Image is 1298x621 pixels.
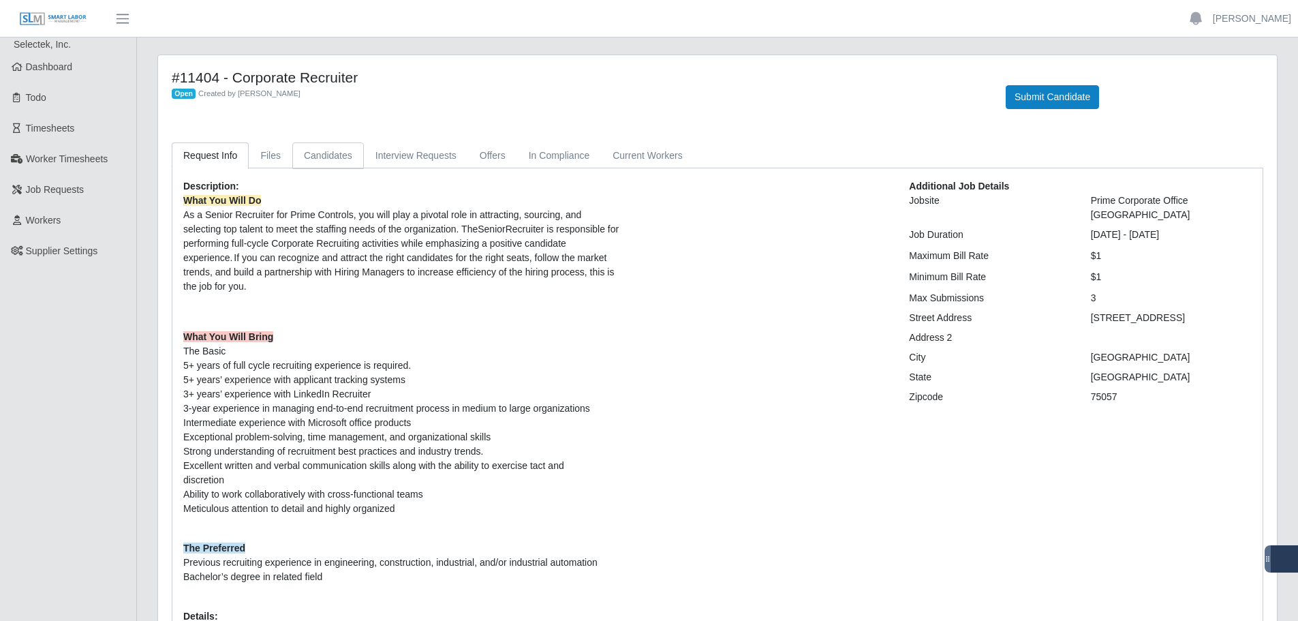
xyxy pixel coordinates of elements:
div: Zipcode [899,390,1080,404]
a: Current Workers [601,142,694,169]
h4: #11404 - Corporate Recruiter [172,69,985,86]
a: Request Info [172,142,249,169]
a: Files [249,142,292,169]
span: Job Requests [26,184,84,195]
div: State [899,370,1080,384]
div: 3 [1081,291,1262,305]
div: Street Address [899,311,1080,325]
a: In Compliance [517,142,602,169]
span: Dashboard [26,61,73,72]
span: Todo [26,92,46,103]
div: Jobsite [899,194,1080,222]
div: [GEOGRAPHIC_DATA] [1081,370,1262,384]
div: Max Submissions [899,291,1080,305]
div: $1 [1081,249,1262,263]
span: Selectek, Inc. [14,39,71,50]
strong: What You Will Do [183,195,261,206]
div: Address 2 [899,331,1080,345]
div: [DATE] - [DATE] [1081,228,1262,242]
a: Offers [468,142,517,169]
span: Created by [PERSON_NAME] [198,89,300,97]
strong: The Preferred [183,543,245,554]
img: SLM Logo [19,12,87,27]
div: City [899,350,1080,365]
div: Job Duration [899,228,1080,242]
div: 75057 [1081,390,1262,404]
button: Submit Candidate [1006,85,1099,109]
div: Maximum Bill Rate [899,249,1080,263]
p: Previous recruiting experience in engineering, construction, industrial, and/or industrial automa... [183,541,888,584]
div: [GEOGRAPHIC_DATA] [1081,350,1262,365]
span: Worker Timesheets [26,153,108,164]
a: Interview Requests [364,142,468,169]
div: Prime Corporate Office [GEOGRAPHIC_DATA] [1081,194,1262,222]
span: Workers [26,215,61,226]
a: [PERSON_NAME] [1213,12,1291,26]
div: Minimum Bill Rate [899,270,1080,284]
b: Additional Job Details [909,181,1009,192]
b: Description: [183,181,239,192]
div: $1 [1081,270,1262,284]
div: [STREET_ADDRESS] [1081,311,1262,325]
span: Timesheets [26,123,75,134]
a: Candidates [292,142,364,169]
span: Supplier Settings [26,245,98,256]
span: As a Senior Recruiter for Prime Controls, you will play a pivotal role in attracting, sourcing, a... [183,195,619,292]
p: The Basic 5+ years of full cycle recruiting experience is required. 5+ years’ experience with app... [183,330,888,530]
span: Open [172,89,196,100]
strong: What You Will Bring [183,331,273,342]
